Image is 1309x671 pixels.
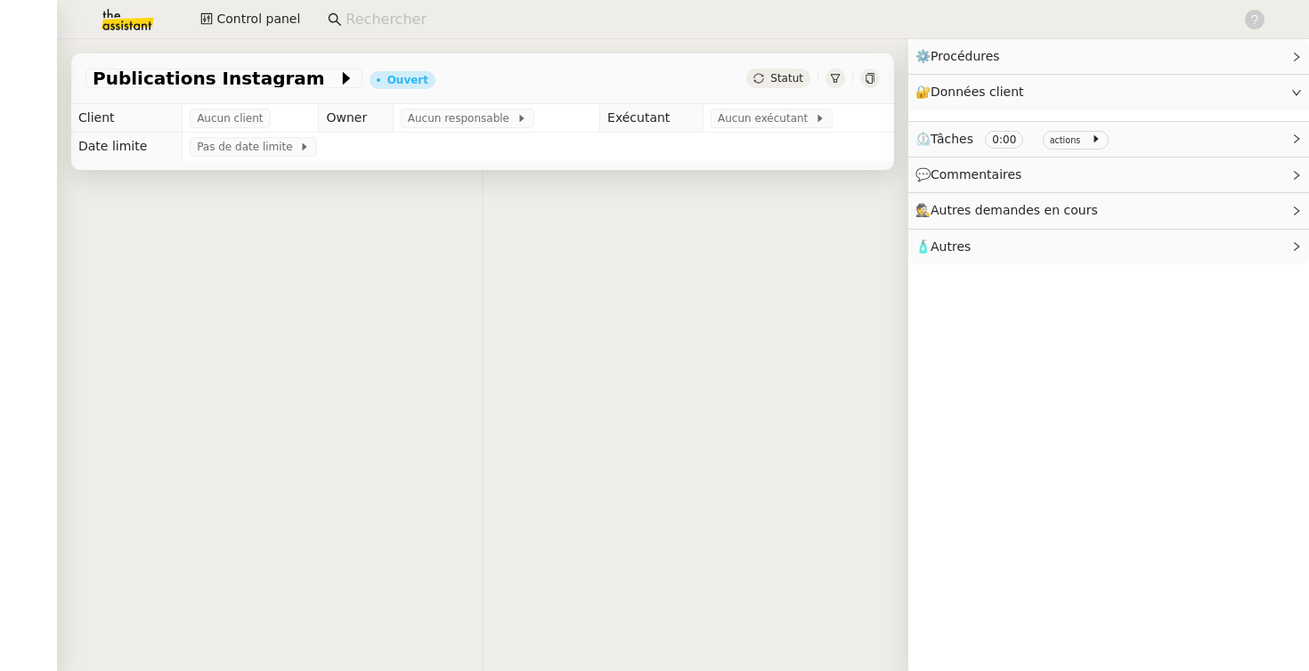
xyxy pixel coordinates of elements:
[216,9,300,29] span: Control panel
[71,104,183,133] td: Client
[915,132,1116,146] span: ⏲️
[908,230,1309,264] div: 🧴Autres
[197,138,299,156] span: Pas de date limite
[1050,135,1081,145] small: actions
[915,203,1106,217] span: 🕵️
[908,122,1309,157] div: ⏲️Tâches 0:00 actions
[908,158,1309,192] div: 💬Commentaires
[908,193,1309,228] div: 🕵️Autres demandes en cours
[931,203,1098,217] span: Autres demandes en cours
[985,131,1023,149] nz-tag: 0:00
[346,8,1224,32] input: Rechercher
[931,167,1021,182] span: Commentaires
[908,75,1309,109] div: 🔐Données client
[931,239,971,254] span: Autres
[190,7,311,32] button: Control panel
[319,104,393,133] td: Owner
[915,82,1031,102] span: 🔐
[600,104,703,133] td: Exécutant
[387,75,428,85] div: Ouvert
[718,109,815,127] span: Aucun exécutant
[71,133,183,161] td: Date limite
[915,46,1008,67] span: ⚙️
[93,69,337,87] span: Publications Instagram
[931,85,1024,99] span: Données client
[931,132,973,146] span: Tâches
[915,239,971,254] span: 🧴
[931,49,1000,63] span: Procédures
[770,72,803,85] span: Statut
[908,39,1309,74] div: ⚙️Procédures
[915,167,1029,182] span: 💬
[408,109,516,127] span: Aucun responsable
[197,109,263,127] span: Aucun client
